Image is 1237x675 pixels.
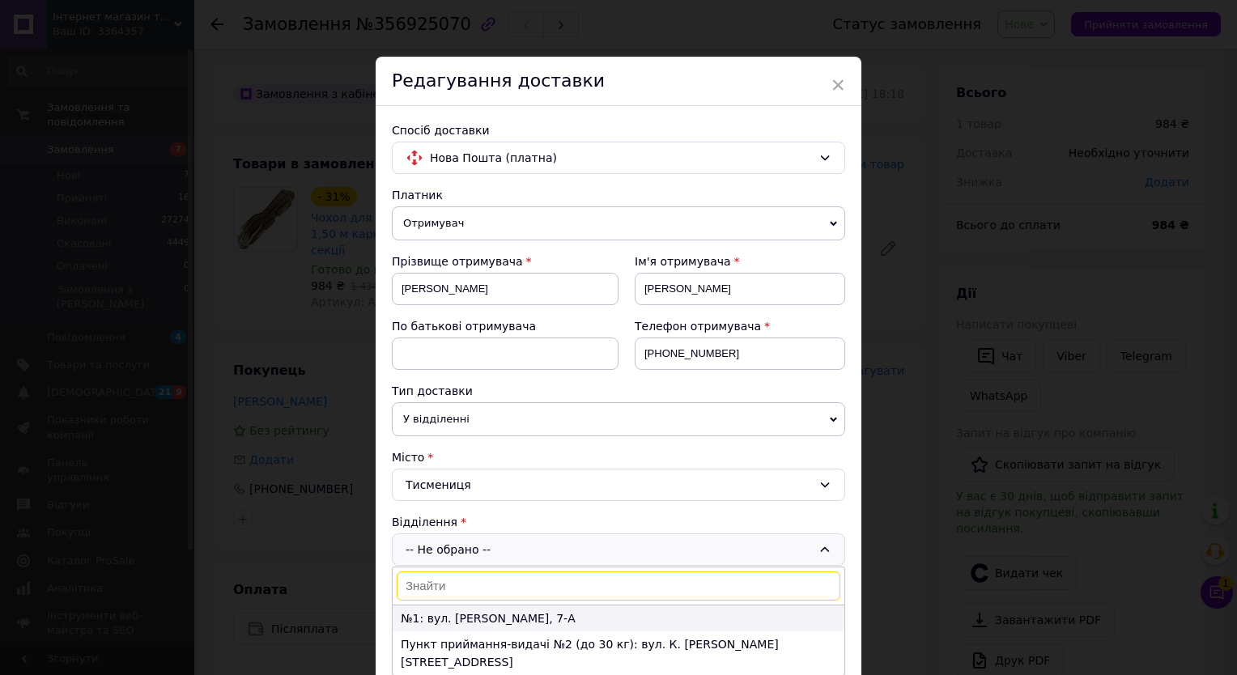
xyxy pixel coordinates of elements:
span: Платник [392,189,443,202]
span: Нова Пошта (платна) [430,149,812,167]
span: Телефон отримувача [635,320,761,333]
span: У відділенні [392,402,845,436]
div: Відділення [392,514,845,530]
input: +380 [635,337,845,370]
li: Пункт приймання-видачі №2 (до 30 кг): вул. К. [PERSON_NAME][STREET_ADDRESS] [393,631,844,675]
span: × [831,71,845,99]
span: Отримувач [392,206,845,240]
div: Спосіб доставки [392,122,845,138]
li: №1: вул. [PERSON_NAME], 7-А [393,605,844,631]
span: Тип доставки [392,384,473,397]
div: Місто [392,449,845,465]
div: Тисмениця [392,469,845,501]
input: Знайти [397,571,840,601]
div: -- Не обрано -- [392,533,845,566]
span: Прізвище отримувача [392,255,523,268]
div: Редагування доставки [376,57,861,106]
span: По батькові отримувача [392,320,536,333]
span: Ім'я отримувача [635,255,731,268]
